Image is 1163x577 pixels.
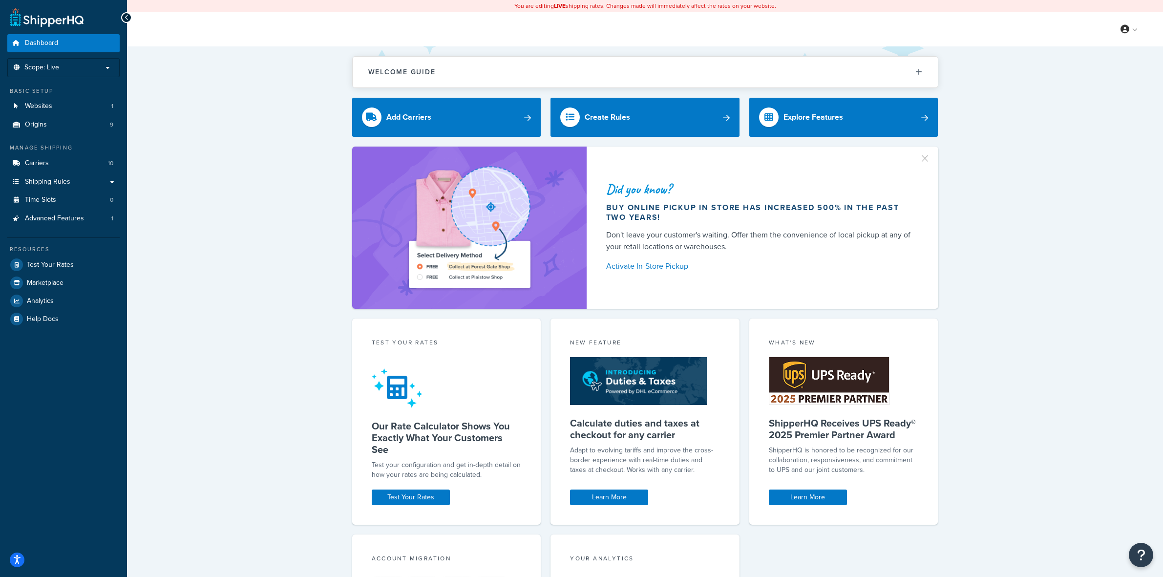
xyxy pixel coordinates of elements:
div: Manage Shipping [7,144,120,152]
a: Dashboard [7,34,120,52]
div: Did you know? [606,182,915,196]
li: Origins [7,116,120,134]
span: 0 [110,196,113,204]
div: Test your rates [372,338,522,349]
a: Carriers10 [7,154,120,172]
a: Explore Features [749,98,938,137]
b: LIVE [554,1,566,10]
div: Resources [7,245,120,254]
span: Shipping Rules [25,178,70,186]
a: Test Your Rates [7,256,120,274]
a: Websites1 [7,97,120,115]
a: Advanced Features1 [7,210,120,228]
div: Add Carriers [386,110,431,124]
div: Account Migration [372,554,522,565]
a: Test Your Rates [372,490,450,505]
div: Explore Features [783,110,843,124]
h5: Our Rate Calculator Shows You Exactly What Your Customers See [372,420,522,455]
a: Learn More [769,490,847,505]
li: Advanced Features [7,210,120,228]
div: New Feature [570,338,720,349]
span: Marketplace [27,279,63,287]
a: Learn More [570,490,648,505]
span: Websites [25,102,52,110]
span: 9 [110,121,113,129]
a: Shipping Rules [7,173,120,191]
div: Don't leave your customer's waiting. Offer them the convenience of local pickup at any of your re... [606,229,915,253]
div: Buy online pickup in store has increased 500% in the past two years! [606,203,915,222]
span: 1 [111,102,113,110]
li: Carriers [7,154,120,172]
span: 10 [108,159,113,168]
p: Adapt to evolving tariffs and improve the cross-border experience with real-time duties and taxes... [570,446,720,475]
span: 1 [111,214,113,223]
p: ShipperHQ is honored to be recognized for our collaboration, responsiveness, and commitment to UP... [769,446,919,475]
span: Help Docs [27,315,59,323]
span: Scope: Live [24,64,59,72]
span: Carriers [25,159,49,168]
a: Activate In-Store Pickup [606,259,915,273]
div: Test your configuration and get in-depth detail on how your rates are being calculated. [372,460,522,480]
span: Test Your Rates [27,261,74,269]
li: Time Slots [7,191,120,209]
div: Basic Setup [7,87,120,95]
a: Origins9 [7,116,120,134]
span: Dashboard [25,39,58,47]
span: Time Slots [25,196,56,204]
img: ad-shirt-map-b0359fc47e01cab431d101c4b569394f6a03f54285957d908178d52f29eb9668.png [381,161,558,294]
h5: Calculate duties and taxes at checkout for any carrier [570,417,720,441]
span: Advanced Features [25,214,84,223]
a: Marketplace [7,274,120,292]
span: Origins [25,121,47,129]
span: Analytics [27,297,54,305]
a: Time Slots0 [7,191,120,209]
div: Your Analytics [570,554,720,565]
button: Welcome Guide [353,57,938,87]
a: Help Docs [7,310,120,328]
div: Create Rules [585,110,630,124]
div: What's New [769,338,919,349]
h2: Welcome Guide [368,68,436,76]
li: Websites [7,97,120,115]
h5: ShipperHQ Receives UPS Ready® 2025 Premier Partner Award [769,417,919,441]
button: Open Resource Center [1129,543,1153,567]
a: Analytics [7,292,120,310]
a: Create Rules [550,98,740,137]
a: Add Carriers [352,98,541,137]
